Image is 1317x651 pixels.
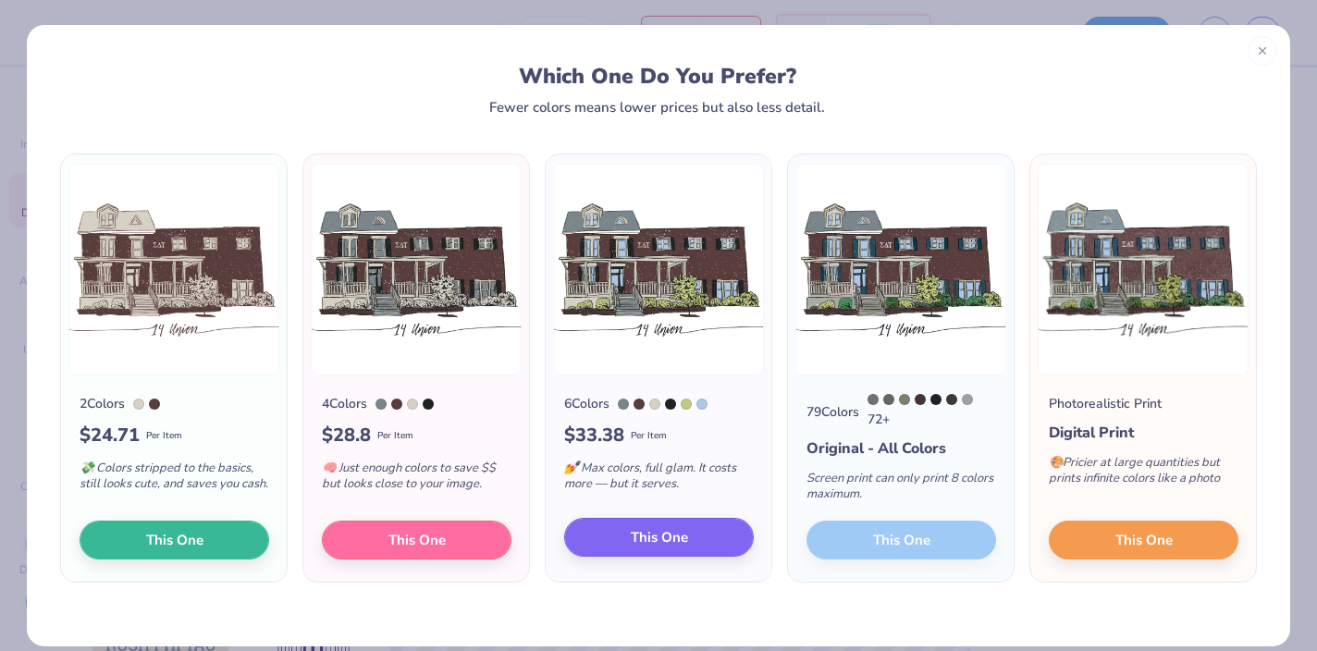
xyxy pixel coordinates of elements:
span: $ 28.8 [322,422,371,449]
div: Fewer colors means lower prices but also less detail. [489,100,825,115]
div: 7617 C [634,399,645,410]
div: Which One Do You Prefer? [78,64,1238,89]
div: Max colors, full glam. It costs more — but it serves. [564,449,754,510]
div: Pricier at large quantities but prints infinite colors like a photo [1049,444,1238,505]
span: 🎨 [1049,454,1064,471]
div: 72 + [868,394,996,429]
span: This One [1115,530,1173,551]
div: 416 C [899,394,910,405]
div: 4 Colors [322,394,367,413]
button: This One [80,521,269,559]
span: This One [146,530,203,551]
span: 💅 [564,460,579,476]
div: 6 Colors [564,394,609,413]
div: Digital Print [1049,422,1238,444]
div: Photorealistic Print [1049,394,1162,413]
img: Photorealistic preview [1038,164,1249,375]
div: 7527 C [133,399,144,410]
span: $ 33.38 [564,422,624,449]
span: Per Item [631,429,667,443]
span: This One [388,530,446,551]
div: 7617 C [149,399,160,410]
button: This One [1049,521,1238,559]
div: 419 C [665,399,676,410]
button: This One [322,521,511,559]
div: 417 C [883,394,894,405]
div: 422 C [962,394,973,405]
div: Screen print can only print 8 colors maximum. [806,460,996,521]
div: Colors stripped to the basics, still looks cute, and saves you cash. [80,449,269,510]
span: Per Item [377,429,413,443]
span: $ 24.71 [80,422,140,449]
div: 419 C [423,399,434,410]
div: 277 C [696,399,708,410]
div: 7617 C [391,399,402,410]
div: 2 Colors [80,394,125,413]
img: 4 color option [311,164,522,375]
span: This One [631,527,688,548]
div: 430 C [375,399,387,410]
div: Just enough colors to save $$ but looks close to your image. [322,449,511,510]
img: 79 color option [795,164,1006,375]
span: 💸 [80,460,94,476]
div: 7527 C [407,399,418,410]
div: Original - All Colors [806,437,996,460]
img: 2 color option [68,164,279,375]
button: This One [564,518,754,557]
div: 7492 C [681,399,692,410]
div: 7527 C [649,399,660,410]
div: 430 C [618,399,629,410]
div: 79 Colors [806,402,859,422]
span: 🧠 [322,460,337,476]
img: 6 color option [553,164,764,375]
div: 439 C [915,394,926,405]
div: Black 7 C [946,394,957,405]
span: Per Item [146,429,182,443]
div: 424 C [868,394,879,405]
div: Neutral Black C [930,394,942,405]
